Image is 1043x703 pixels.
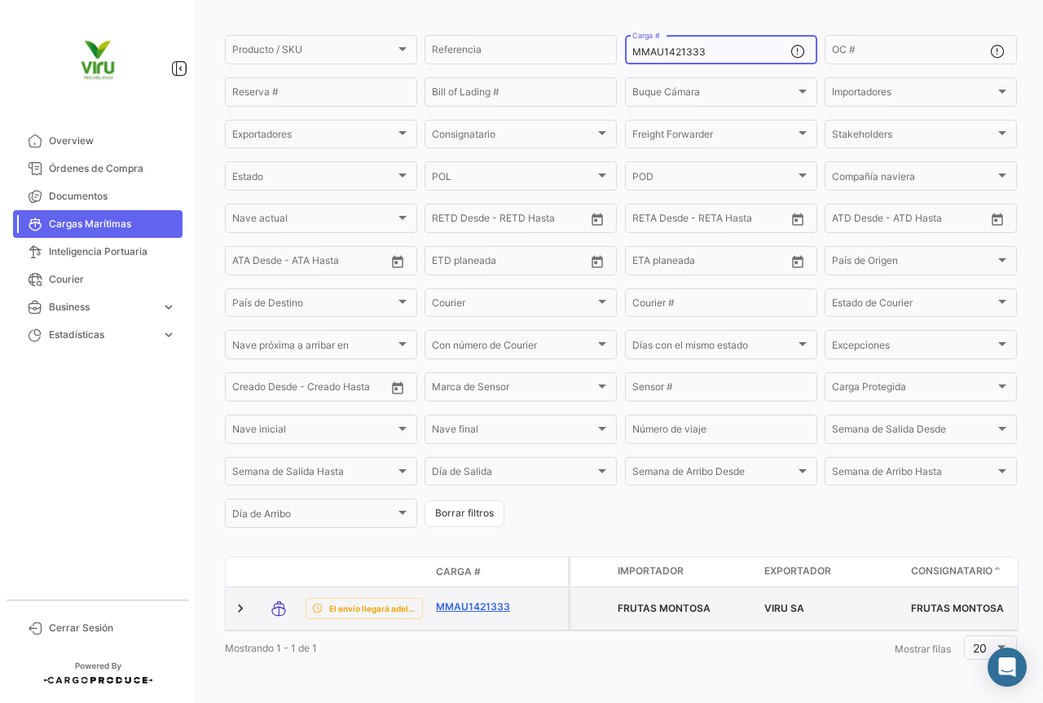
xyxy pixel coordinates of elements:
[425,500,504,527] button: Borrar filtros
[832,131,995,143] span: Stakeholders
[618,564,684,578] span: Importador
[611,557,758,587] datatable-header-cell: Importador
[432,131,595,143] span: Consignatario
[832,89,995,100] span: Importadores
[161,300,176,314] span: expand_more
[49,272,176,287] span: Courier
[13,127,183,155] a: Overview
[432,215,461,226] input: Desde
[632,215,662,226] input: Desde
[49,161,176,176] span: Órdenes de Compra
[49,134,176,148] span: Overview
[49,621,176,635] span: Cerrar Sesión
[232,468,395,480] span: Semana de Salida Hasta
[985,207,1010,231] button: Open calendar
[49,217,176,231] span: Cargas Marítimas
[973,641,987,655] span: 20
[57,20,139,101] img: viru.png
[585,207,610,231] button: Open calendar
[832,468,995,480] span: Semana de Arribo Hasta
[432,468,595,480] span: Día de Salida
[385,376,410,400] button: Open calendar
[473,215,546,226] input: Hasta
[832,257,995,269] span: País de Origen
[585,249,610,274] button: Open calendar
[299,565,429,578] datatable-header-cell: Estado de Envio
[632,257,662,269] input: Desde
[429,558,527,586] datatable-header-cell: Carga #
[632,342,795,354] span: Días con el mismo estado
[895,643,951,655] span: Mostrar filas
[232,131,395,143] span: Exportadores
[13,266,183,293] a: Courier
[832,342,995,354] span: Excepciones
[895,215,968,226] input: ATD Hasta
[232,426,395,437] span: Nave inicial
[232,342,395,354] span: Nave próxima a arribar en
[432,342,595,354] span: Con número de Courier
[911,602,1004,614] span: FRUTAS MONTOSA
[632,173,795,184] span: POD
[232,257,282,269] input: ATA Desde
[329,602,416,615] span: El envío llegará adelantado.
[232,511,395,522] span: Día de Arribo
[225,642,317,654] span: Mostrando 1 - 1 de 1
[570,557,611,587] datatable-header-cell: Carga Protegida
[13,210,183,238] a: Cargas Marítimas
[13,155,183,182] a: Órdenes de Compra
[13,182,183,210] a: Documentos
[49,300,155,314] span: Business
[618,602,711,614] span: FRUTAS MONTOSA
[764,564,831,578] span: Exportador
[49,244,176,259] span: Inteligencia Portuaria
[232,173,395,184] span: Estado
[473,257,546,269] input: Hasta
[673,257,746,269] input: Hasta
[161,327,176,342] span: expand_more
[786,249,810,274] button: Open calendar
[911,564,992,578] span: Consignatario
[385,249,410,274] button: Open calendar
[432,300,595,311] span: Courier
[673,215,746,226] input: Hasta
[232,600,249,617] a: Expand/Collapse Row
[764,602,804,614] span: VIRU SA
[309,384,382,395] input: Creado Hasta
[432,384,595,395] span: Marca de Sensor
[758,557,904,587] datatable-header-cell: Exportador
[632,131,795,143] span: Freight Forwarder
[432,173,595,184] span: POL
[232,215,395,226] span: Nave actual
[232,384,297,395] input: Creado Desde
[232,300,395,311] span: País de Destino
[432,257,461,269] input: Desde
[832,300,995,311] span: Estado de Courier
[832,215,883,226] input: ATD Desde
[49,327,155,342] span: Estadísticas
[786,207,810,231] button: Open calendar
[988,648,1027,687] div: Abrir Intercom Messenger
[436,600,521,614] a: MMAU1421333
[293,257,367,269] input: ATA Hasta
[832,173,995,184] span: Compañía naviera
[832,426,995,437] span: Semana de Salida Desde
[527,565,568,578] datatable-header-cell: Póliza
[436,565,481,579] span: Carga #
[232,46,395,58] span: Producto / SKU
[632,468,795,480] span: Semana de Arribo Desde
[432,426,595,437] span: Nave final
[632,89,795,100] span: Buque Cámara
[832,384,995,395] span: Carga Protegida
[13,238,183,266] a: Inteligencia Portuaria
[49,189,176,204] span: Documentos
[258,565,299,578] datatable-header-cell: Modo de Transporte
